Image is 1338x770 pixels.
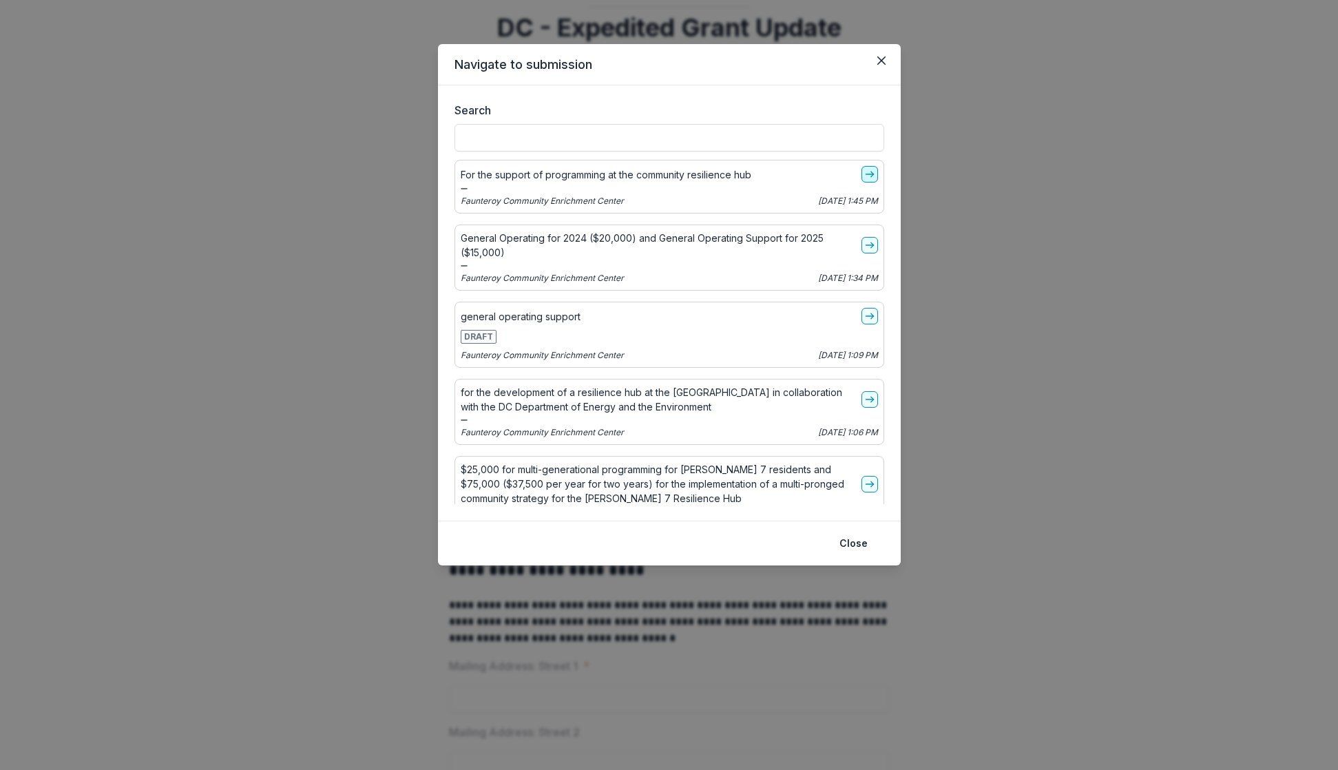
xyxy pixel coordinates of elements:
[818,426,878,439] p: [DATE] 1:06 PM
[461,195,624,207] p: Faunteroy Community Enrichment Center
[461,426,624,439] p: Faunteroy Community Enrichment Center
[818,195,878,207] p: [DATE] 1:45 PM
[861,476,878,492] a: go-to
[818,349,878,362] p: [DATE] 1:09 PM
[461,309,581,324] p: general operating support
[861,237,878,253] a: go-to
[818,272,878,284] p: [DATE] 1:34 PM
[461,462,856,506] p: $25,000 for multi-generational programming for [PERSON_NAME] 7 residents and $75,000 ($37,500 per...
[461,167,751,182] p: For the support of programming at the community resilience hub
[461,330,496,344] span: DRAFT
[461,231,856,260] p: General Operating for 2024 ($20,000) and General Operating Support for 2025 ($15,000)
[461,349,624,362] p: Faunteroy Community Enrichment Center
[870,50,892,72] button: Close
[861,166,878,183] a: go-to
[861,308,878,324] a: go-to
[831,532,876,554] button: Close
[461,385,856,414] p: for the development of a resilience hub at the [GEOGRAPHIC_DATA] in collaboration with the DC Dep...
[861,391,878,408] a: go-to
[461,272,624,284] p: Faunteroy Community Enrichment Center
[454,102,876,118] label: Search
[438,44,901,85] header: Navigate to submission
